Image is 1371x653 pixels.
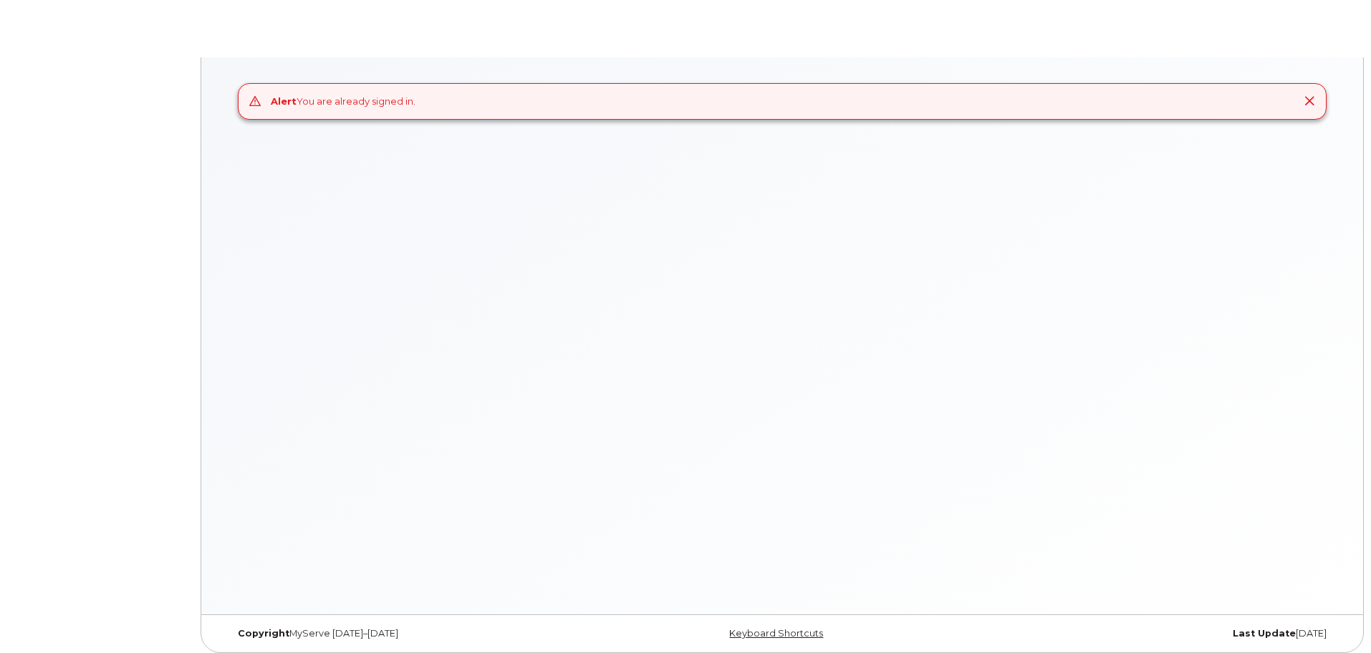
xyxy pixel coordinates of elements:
strong: Alert [271,95,297,107]
div: [DATE] [967,628,1337,639]
a: Keyboard Shortcuts [729,628,823,639]
div: You are already signed in. [271,95,415,108]
div: MyServe [DATE]–[DATE] [227,628,597,639]
strong: Copyright [238,628,289,639]
strong: Last Update [1233,628,1296,639]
